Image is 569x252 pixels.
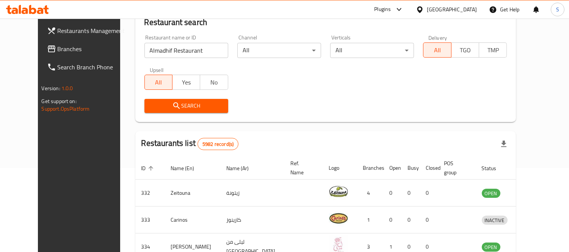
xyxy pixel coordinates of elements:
[198,141,238,148] span: 5982 record(s)
[374,5,391,14] div: Plugins
[42,83,60,93] span: Version:
[165,180,221,207] td: Zeitouna
[495,135,513,153] div: Export file
[426,45,448,56] span: All
[198,138,238,150] div: Total records count
[176,77,197,88] span: Yes
[402,180,420,207] td: 0
[384,207,402,233] td: 0
[150,67,164,72] label: Upsell
[402,207,420,233] td: 0
[227,164,259,173] span: Name (Ar)
[141,164,156,173] span: ID
[42,104,90,114] a: Support.OpsPlatform
[427,5,477,14] div: [GEOGRAPHIC_DATA]
[135,180,165,207] td: 332
[482,243,500,252] span: OPEN
[428,35,447,40] label: Delivery
[41,58,133,76] a: Search Branch Phone
[135,207,165,233] td: 333
[330,43,414,58] div: All
[237,43,321,58] div: All
[479,42,507,58] button: TMP
[61,83,73,93] span: 1.0.0
[420,157,438,180] th: Closed
[357,157,384,180] th: Branches
[150,101,222,111] span: Search
[41,22,133,40] a: Restaurants Management
[141,138,239,150] h2: Restaurants list
[58,26,127,35] span: Restaurants Management
[221,180,285,207] td: زيتونة
[357,207,384,233] td: 1
[172,75,200,90] button: Yes
[203,77,225,88] span: No
[329,182,348,201] img: Zeitouna
[420,180,438,207] td: 0
[357,180,384,207] td: 4
[482,164,506,173] span: Status
[444,159,467,177] span: POS group
[42,96,77,106] span: Get support on:
[144,99,228,113] button: Search
[323,157,357,180] th: Logo
[200,75,228,90] button: No
[41,40,133,58] a: Branches
[384,157,402,180] th: Open
[482,216,508,225] span: INACTIVE
[384,180,402,207] td: 0
[221,207,285,233] td: كارينوز
[144,75,172,90] button: All
[148,77,169,88] span: All
[144,43,228,58] input: Search for restaurant name or ID..
[165,207,221,233] td: Carinos
[455,45,476,56] span: TGO
[402,157,420,180] th: Busy
[556,5,559,14] span: S
[420,207,438,233] td: 0
[451,42,479,58] button: TGO
[482,45,504,56] span: TMP
[329,209,348,228] img: Carinos
[482,189,500,198] span: OPEN
[58,44,127,53] span: Branches
[423,42,451,58] button: All
[291,159,314,177] span: Ref. Name
[144,17,507,28] h2: Restaurant search
[171,164,204,173] span: Name (En)
[58,63,127,72] span: Search Branch Phone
